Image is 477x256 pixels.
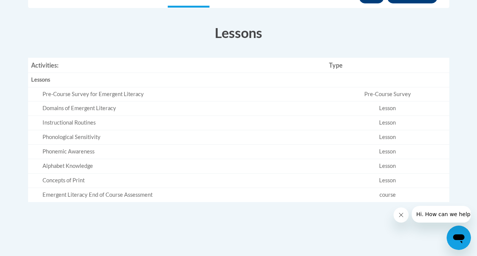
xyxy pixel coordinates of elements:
[447,226,471,250] iframe: Button to launch messaging window
[43,119,323,127] div: Instructional Routines
[43,148,323,156] div: Phonemic Awareness
[31,76,323,84] div: Lessons
[326,174,449,188] td: Lesson
[394,207,409,223] iframe: Close message
[43,162,323,170] div: Alphabet Knowledge
[28,58,326,73] th: Activities:
[326,101,449,116] td: Lesson
[326,145,449,159] td: Lesson
[43,177,323,185] div: Concepts of Print
[43,133,323,141] div: Phonological Sensitivity
[326,159,449,174] td: Lesson
[412,206,471,223] iframe: Message from company
[326,130,449,145] td: Lesson
[326,87,449,101] td: Pre-Course Survey
[43,90,323,98] div: Pre-Course Survey for Emergent Literacy
[326,116,449,130] td: Lesson
[326,58,449,73] th: Type
[43,191,323,199] div: Emergent Literacy End of Course Assessment
[28,23,449,42] h3: Lessons
[43,104,323,112] div: Domains of Emergent Literacy
[5,5,61,11] span: Hi. How can we help?
[326,188,449,202] td: course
